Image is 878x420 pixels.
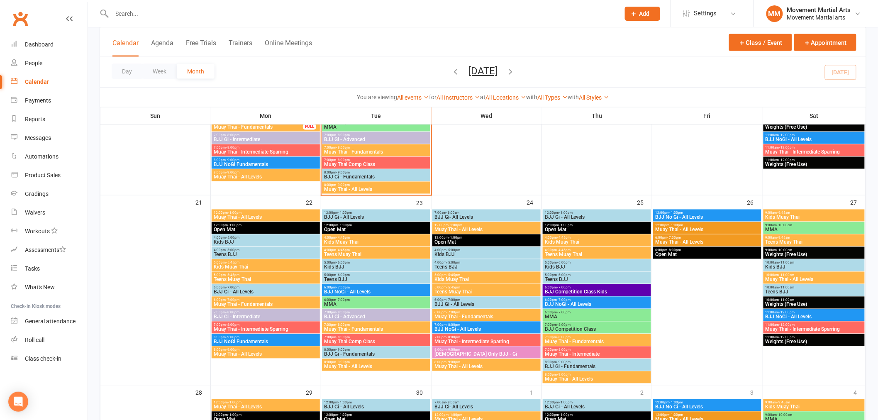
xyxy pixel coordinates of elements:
span: 5:00pm [213,261,318,265]
div: Waivers [25,209,45,216]
span: Kids BJJ [765,265,863,270]
span: Muay Thai - Fundamentals [544,339,649,344]
th: Thu [542,107,652,125]
a: Roll call [11,331,88,349]
span: BJJ Gi- All Levels [434,215,539,220]
th: Sun [100,107,211,125]
div: What's New [25,284,55,291]
span: Settings [694,4,717,23]
span: Muay Thai - Fundamentals [324,327,429,332]
span: - 10:00am [777,249,793,252]
span: 6:00pm [544,311,649,315]
span: - 9:00pm [226,336,239,339]
span: - 5:00pm [226,236,239,240]
span: Muay Thai - Intermediate Sparring [213,327,318,332]
span: - 8:00pm [336,159,350,162]
span: BJJ NoGi - All Levels [434,327,539,332]
span: - 9:00pm [226,159,239,162]
span: Muay Thai - Fundamentals [434,315,539,320]
a: People [11,54,88,73]
span: - 9:00pm [226,171,239,175]
span: Open Mat [655,252,760,257]
span: Muay Thai - All Levels [655,240,760,245]
span: Kids Muay Thai [213,265,318,270]
span: - 8:00pm [226,134,239,137]
div: 21 [195,195,210,209]
a: All Locations [485,94,526,101]
strong: with [568,94,579,100]
span: BJJ Gi - Intermediate [213,137,318,142]
span: Weights (Free Use) [765,339,863,344]
span: MMA [324,125,429,130]
a: Payments [11,91,88,110]
span: BJJ No Gi - All Levels [655,215,760,220]
span: 11:00am [765,134,863,137]
span: BJJ Gi - All Levels [324,215,429,220]
span: - 5:00pm [446,261,460,265]
span: 12:00pm [544,211,649,215]
span: 7:00pm [213,146,318,150]
button: Agenda [151,39,173,57]
span: 6:00pm [544,298,649,302]
span: BJJ NoGi Fundamentals [213,339,318,344]
span: 5:00pm [544,261,649,265]
span: - 12:00pm [779,134,795,137]
span: Teens BJJ [544,277,649,282]
button: Online Meetings [265,39,312,57]
span: - 8:00pm [226,311,239,315]
span: 4:00pm [213,236,318,240]
span: 7:00pm [544,336,649,339]
button: Month [177,64,215,79]
span: Add [639,10,650,17]
button: Trainers [229,39,252,57]
div: 26 [747,195,762,209]
a: Tasks [11,259,88,278]
span: 11:00am [765,159,863,162]
span: 12:00pm [655,211,760,215]
span: MMA [544,315,649,320]
span: 7:00pm [324,323,429,327]
span: Teens Muay Thai [765,240,863,245]
div: Workouts [25,228,50,234]
button: Free Trials [186,39,216,57]
button: Add [625,7,660,21]
span: MMA [765,227,863,232]
span: - 8:00pm [667,249,681,252]
span: 6:00pm [324,286,429,290]
span: Teens BJJ [434,265,539,270]
span: 7:00pm [324,134,429,137]
span: 11:00am [765,336,863,339]
span: 12:00pm [655,224,760,227]
span: 12:00pm [434,224,539,227]
span: Muay Thai - Fundamentals [324,150,429,155]
span: BJJ NoGi Fundamentals [213,162,318,167]
span: - 8:00pm [336,323,350,327]
span: Muay Thai - Fundamentals [213,302,318,307]
span: Muay Thai Comp Class [324,339,429,344]
span: MMA [324,302,429,307]
span: 4:00pm [213,249,318,252]
span: Weights (Free Use) [765,252,863,257]
span: Kids BJJ [544,265,649,270]
span: - 1:00pm [228,211,241,215]
span: - 12:00pm [779,146,795,150]
span: 7:00pm [324,146,429,150]
a: Product Sales [11,166,88,185]
div: Movement Martial arts [787,14,851,21]
th: Wed [432,107,542,125]
span: Kids Muay Thai [324,240,429,245]
div: Dashboard [25,41,54,48]
a: All events [397,94,429,101]
span: 6:00pm [544,286,649,290]
span: BJJ Gi - Intermediate [213,315,318,320]
strong: You are viewing [357,94,397,100]
span: Weights (Free Use) [765,162,863,167]
span: - 5:00pm [446,249,460,252]
span: - 11:00am [779,261,795,265]
span: Teens BJJ [765,290,863,295]
span: BJJ Gi - Fundamentals [324,175,429,180]
span: - 7:00pm [226,298,239,302]
span: BJJ Gi - All Levels [213,290,318,295]
div: 23 [416,196,431,210]
span: - 8:00pm [336,336,350,339]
